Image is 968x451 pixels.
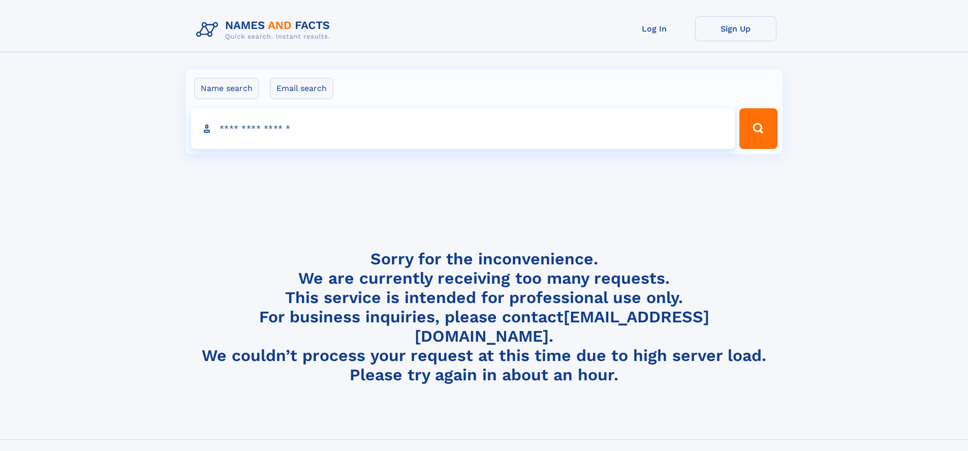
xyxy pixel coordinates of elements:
[194,78,259,99] label: Name search
[192,16,338,44] img: Logo Names and Facts
[739,108,777,149] button: Search Button
[191,108,735,149] input: search input
[415,307,709,346] a: [EMAIL_ADDRESS][DOMAIN_NAME]
[614,16,695,41] a: Log In
[695,16,776,41] a: Sign Up
[192,249,776,385] h4: Sorry for the inconvenience. We are currently receiving too many requests. This service is intend...
[270,78,333,99] label: Email search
